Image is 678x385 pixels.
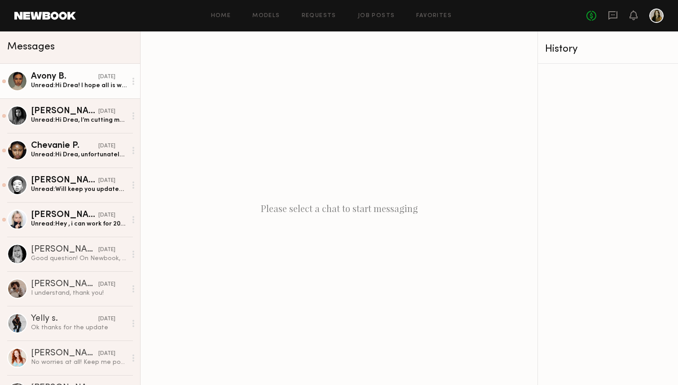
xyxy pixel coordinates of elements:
div: [PERSON_NAME] [31,176,98,185]
div: Good question! On Newbook, any job offer you see is an all-in rate, which covers both your time (... [31,254,127,263]
div: Yelly s. [31,314,98,323]
div: [PERSON_NAME] [31,245,98,254]
div: [PERSON_NAME] [31,107,98,116]
div: Unread: Hey , i can work for 200$ per hour without an agency , let me know if you are still looki... [31,220,127,228]
div: Unread: Will keep you updated ;) Hope all is well [31,185,127,194]
div: I understand, thank you! [31,289,127,297]
div: Avony B. [31,72,98,81]
div: [DATE] [98,107,115,116]
div: [DATE] [98,246,115,254]
div: Unread: Hi Drea, unfortunately I’m unavailable on the 4th. But, thank you for thinking of me! And... [31,150,127,159]
div: [DATE] [98,73,115,81]
a: Favorites [416,13,452,19]
div: [DATE] [98,280,115,289]
div: Ok thanks for the update [31,323,127,332]
span: Messages [7,42,55,52]
a: Models [252,13,280,19]
div: [PERSON_NAME] [31,211,98,220]
div: [DATE] [98,142,115,150]
div: [PERSON_NAME] [31,349,98,358]
a: Job Posts [358,13,395,19]
a: Requests [302,13,336,19]
div: [DATE] [98,211,115,220]
div: [DATE] [98,177,115,185]
div: Please select a chat to start messaging [141,31,537,385]
div: [PERSON_NAME] [31,280,98,289]
div: Chevanie P. [31,142,98,150]
div: Unread: Hi Drea! I hope all is well. I was just checking in to see if we’re good and confirmed fo... [31,81,127,90]
div: Unread: Hi Drea, I’m cutting my trip short, coming back to [US_STATE] [DATE]. So I will be availa... [31,116,127,124]
div: No worries at all! Keep me posted! Sounds good!:) [31,358,127,367]
div: [DATE] [98,315,115,323]
div: [DATE] [98,350,115,358]
a: Home [211,13,231,19]
div: History [545,44,671,54]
